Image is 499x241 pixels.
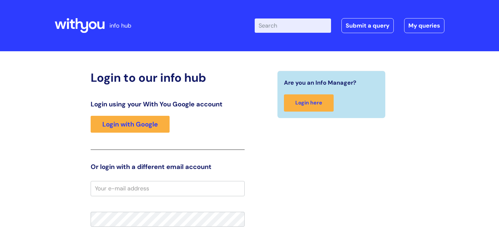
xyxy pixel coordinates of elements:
span: Are you an Info Manager? [284,78,356,88]
p: info hub [109,20,131,31]
input: Your e-mail address [91,181,245,196]
a: My queries [404,18,444,33]
a: Login with Google [91,116,170,133]
input: Search [255,18,331,33]
h2: Login to our info hub [91,71,245,85]
a: Submit a query [341,18,394,33]
a: Login here [284,94,334,112]
h3: Or login with a different email account [91,163,245,171]
h3: Login using your With You Google account [91,100,245,108]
